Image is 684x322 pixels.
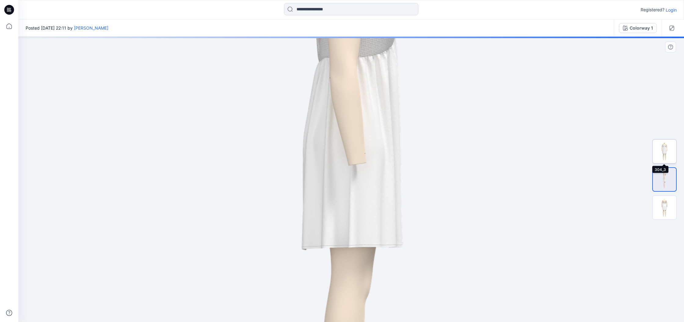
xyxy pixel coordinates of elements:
button: Colorway 1 [619,23,657,33]
img: 304_5 [653,196,676,219]
span: Posted [DATE] 22:11 by [26,25,108,31]
img: 304_3 [653,139,676,163]
img: 304_4 [653,168,676,191]
p: Login [666,7,677,13]
div: Colorway 1 [630,25,653,31]
a: [PERSON_NAME] [74,25,108,31]
p: Registered? [641,6,664,13]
